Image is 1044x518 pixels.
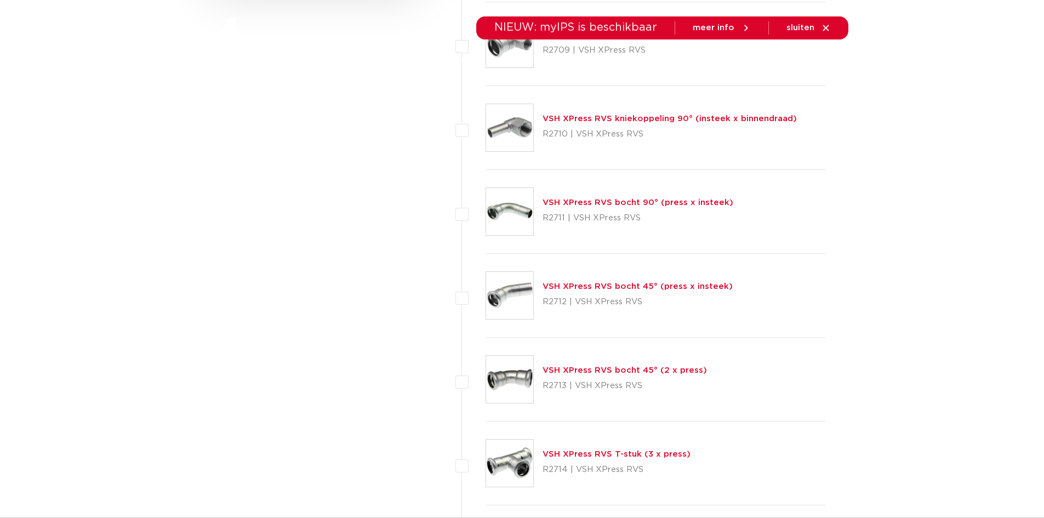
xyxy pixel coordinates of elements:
a: services [645,39,680,84]
a: VSH XPress RVS bocht 90° (press x insteek) [543,198,733,207]
a: VSH XPress RVS kniekoppeling 90° (insteek x binnendraad) [543,115,797,123]
img: Thumbnail for VSH XPress RVS bocht 90° (press x insteek) [486,188,533,235]
p: R2710 | VSH XPress RVS [543,126,797,143]
p: R2712 | VSH XPress RVS [543,293,733,311]
a: meer info [693,23,751,33]
p: R2711 | VSH XPress RVS [543,209,733,227]
img: Thumbnail for VSH XPress RVS T-stuk (3 x press) [486,440,533,487]
a: over ons [702,39,740,84]
a: VSH XPress RVS T-stuk (3 x press) [543,450,691,458]
a: downloads [577,39,623,84]
a: markten [440,39,475,84]
a: VSH XPress RVS bocht 45° (press x insteek) [543,282,733,291]
nav: Menu [374,39,740,84]
img: Thumbnail for VSH XPress RVS bocht 45° (2 x press) [486,356,533,403]
p: R2714 | VSH XPress RVS [543,461,691,479]
a: sluiten [786,23,831,33]
span: NIEUW: myIPS is beschikbaar [494,22,657,33]
p: R2713 | VSH XPress RVS [543,377,707,395]
a: producten [374,39,418,84]
a: toepassingen [497,39,555,84]
img: Thumbnail for VSH XPress RVS bocht 45° (press x insteek) [486,272,533,319]
a: VSH XPress RVS bocht 45° (2 x press) [543,366,707,374]
img: Thumbnail for VSH XPress RVS kniekoppeling 90° (insteek x binnendraad) [486,104,533,151]
span: sluiten [786,24,814,32]
span: meer info [693,24,734,32]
